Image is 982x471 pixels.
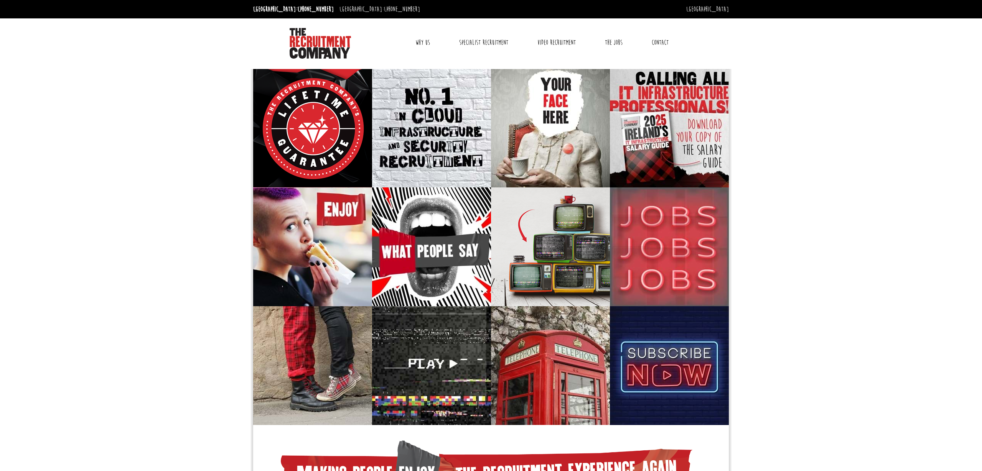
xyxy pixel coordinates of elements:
li: [GEOGRAPHIC_DATA]: [338,3,422,15]
a: Specialist Recruitment [453,33,514,52]
li: [GEOGRAPHIC_DATA]: [251,3,336,15]
a: Video Recruitment [532,33,582,52]
a: Contact [646,33,674,52]
a: The Jobs [599,33,628,52]
a: [GEOGRAPHIC_DATA] [686,5,729,13]
a: Why Us [410,33,436,52]
a: [PHONE_NUMBER] [384,5,420,13]
a: [PHONE_NUMBER] [298,5,334,13]
img: The Recruitment Company [290,28,351,59]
